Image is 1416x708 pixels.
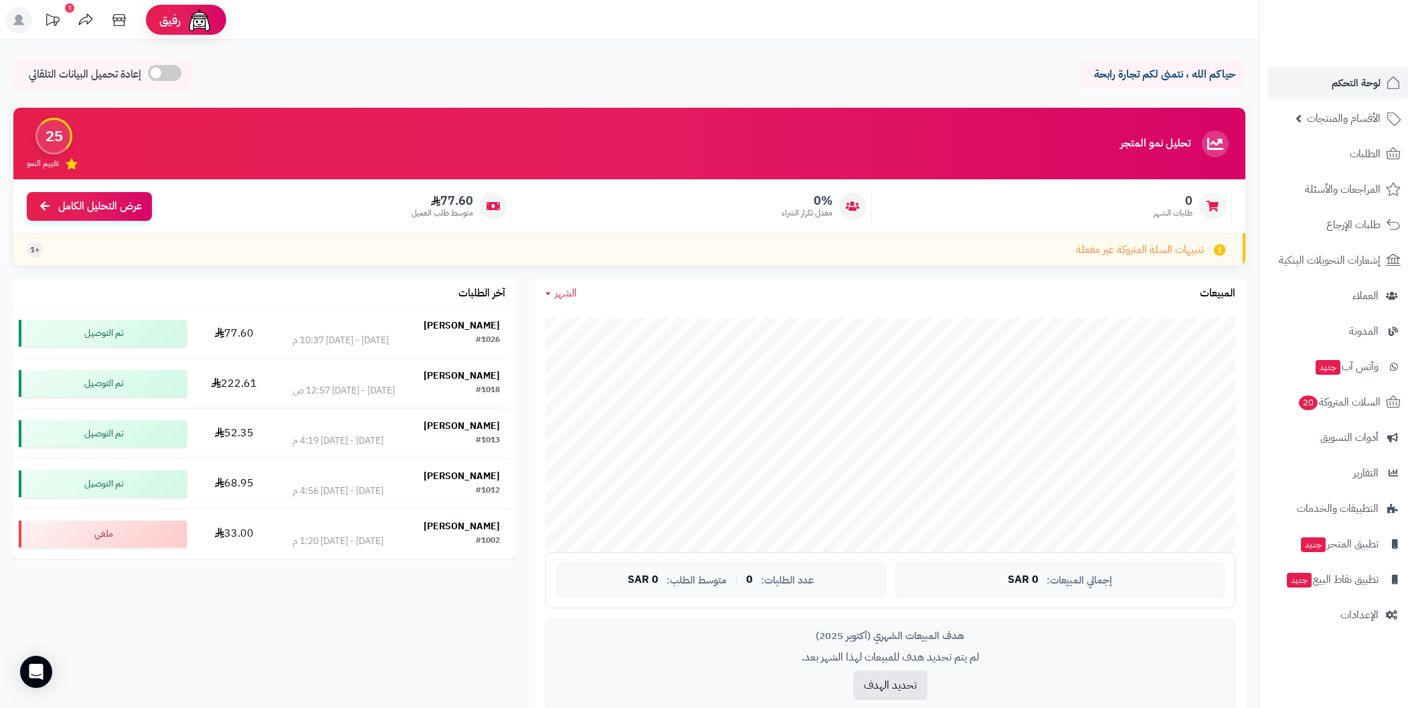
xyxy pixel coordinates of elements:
strong: [PERSON_NAME] [424,469,500,483]
a: عرض التحليل الكامل [27,192,152,221]
span: متوسط طلب العميل [412,207,473,219]
a: السلات المتروكة20 [1267,386,1408,418]
div: [DATE] - [DATE] 4:19 م [292,434,383,448]
a: المدونة [1267,315,1408,347]
div: [DATE] - [DATE] 12:57 ص [292,384,395,397]
p: حياكم الله ، نتمنى لكم تجارة رابحة [1088,67,1235,82]
div: [DATE] - [DATE] 1:20 م [292,535,383,548]
div: تم التوصيل [19,320,187,347]
td: 52.35 [192,409,277,458]
a: الطلبات [1267,138,1408,170]
a: العملاء [1267,280,1408,312]
span: الطلبات [1350,145,1381,163]
a: أدوات التسويق [1267,422,1408,454]
div: [DATE] - [DATE] 10:37 م [292,334,389,347]
span: أدوات التسويق [1320,428,1379,447]
img: logo-2.png [1325,35,1403,64]
a: المراجعات والأسئلة [1267,173,1408,205]
span: 0% [782,193,832,208]
a: الإعدادات [1267,599,1408,631]
strong: [PERSON_NAME] [424,519,500,533]
div: تم التوصيل [19,370,187,397]
span: +1 [30,244,39,256]
span: لوحة التحكم [1332,74,1381,92]
strong: [PERSON_NAME] [424,419,500,433]
td: 77.60 [192,308,277,358]
strong: [PERSON_NAME] [424,369,500,383]
span: عدد الطلبات: [761,575,814,586]
div: تم التوصيل [19,420,187,447]
div: #1026 [476,334,500,347]
span: 77.60 [412,193,473,208]
div: #1012 [476,484,500,498]
span: الإعدادات [1340,606,1379,624]
strong: [PERSON_NAME] [424,319,500,333]
a: تطبيق المتجرجديد [1267,528,1408,560]
span: 0 SAR [1008,574,1039,586]
div: [DATE] - [DATE] 4:56 م [292,484,383,498]
span: جديد [1316,360,1340,375]
a: الشهر [545,286,577,301]
span: 20 [1299,395,1318,410]
div: 1 [65,3,74,13]
h3: آخر الطلبات [458,288,505,300]
span: عرض التحليل الكامل [58,199,142,214]
button: تحديد الهدف [853,671,927,700]
div: #1018 [476,384,500,397]
a: إشعارات التحويلات البنكية [1267,244,1408,276]
span: وآتس آب [1314,357,1379,376]
span: المدونة [1349,322,1379,341]
a: لوحة التحكم [1267,67,1408,99]
h3: المبيعات [1200,288,1235,300]
img: ai-face.png [186,7,213,33]
span: 0 [746,574,753,586]
span: تطبيق المتجر [1300,535,1379,553]
p: لم يتم تحديد هدف للمبيعات لهذا الشهر بعد. [556,650,1225,665]
span: العملاء [1352,286,1379,305]
a: تحديثات المنصة [35,7,69,37]
td: 68.95 [192,459,277,509]
span: المراجعات والأسئلة [1305,180,1381,199]
span: التطبيقات والخدمات [1297,499,1379,518]
span: متوسط الطلب: [667,575,727,586]
div: #1002 [476,535,500,548]
span: الأقسام والمنتجات [1307,109,1381,128]
span: 0 [1154,193,1192,208]
span: جديد [1301,537,1326,552]
span: إشعارات التحويلات البنكية [1279,251,1381,270]
a: التقارير [1267,457,1408,489]
span: تنبيهات السلة المتروكة غير مفعلة [1076,242,1204,258]
h3: تحليل نمو المتجر [1120,138,1190,150]
span: الشهر [555,285,577,301]
td: 222.61 [192,359,277,408]
span: طلبات الشهر [1154,207,1192,219]
span: تقييم النمو [27,158,59,169]
span: إجمالي المبيعات: [1047,575,1112,586]
div: #1013 [476,434,500,448]
span: إعادة تحميل البيانات التلقائي [29,67,141,82]
a: التطبيقات والخدمات [1267,493,1408,525]
span: 0 SAR [628,574,658,586]
span: رفيق [159,12,181,28]
a: طلبات الإرجاع [1267,209,1408,241]
span: السلات المتروكة [1298,393,1381,412]
a: وآتس آبجديد [1267,351,1408,383]
span: معدل تكرار الشراء [782,207,832,219]
span: | [735,575,738,585]
div: تم التوصيل [19,470,187,497]
div: ملغي [19,521,187,547]
div: Open Intercom Messenger [20,656,52,688]
span: تطبيق نقاط البيع [1286,570,1379,589]
div: هدف المبيعات الشهري (أكتوبر 2025) [556,629,1225,643]
span: طلبات الإرجاع [1326,215,1381,234]
span: جديد [1287,573,1312,588]
a: تطبيق نقاط البيعجديد [1267,563,1408,596]
span: التقارير [1353,464,1379,482]
td: 33.00 [192,509,277,559]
